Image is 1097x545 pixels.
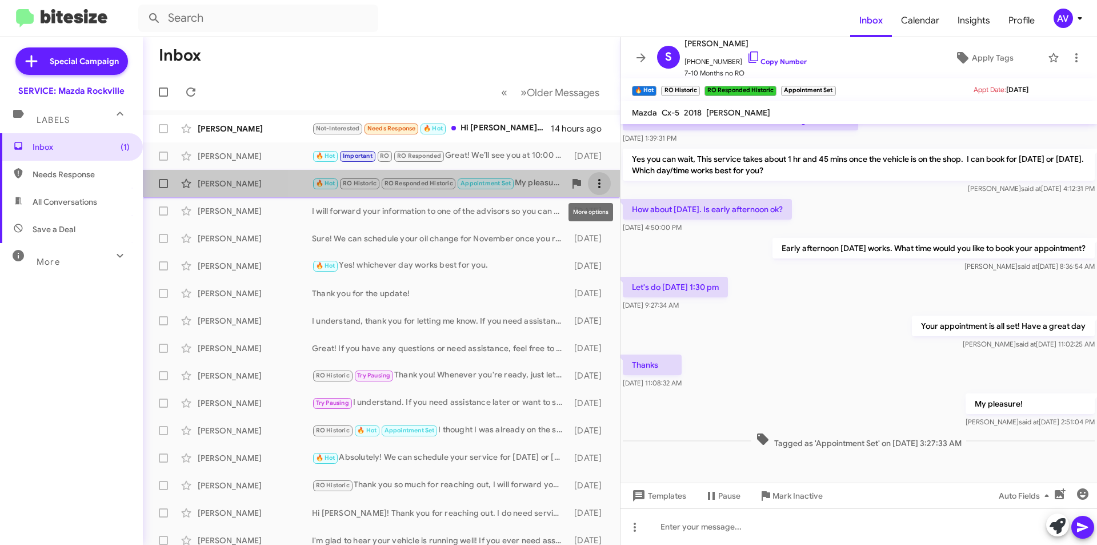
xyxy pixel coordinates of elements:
span: RO [380,152,389,160]
span: RO Responded [397,152,441,160]
span: All Conversations [33,196,97,208]
div: I understand. If you need assistance later or want to schedule the appointment, feel free to reac... [312,396,568,409]
span: Not-Interested [316,125,360,132]
div: [DATE] [568,150,611,162]
div: [PERSON_NAME] [198,315,312,327]
div: Absolutely! We can schedule your service for [DATE] or [DATE]. What time works best for you on th... [312,451,568,464]
span: 🔥 Hot [316,454,335,462]
div: [PERSON_NAME] [198,288,312,299]
small: RO Responded Historic [704,86,776,96]
a: Inbox [850,4,892,37]
div: [DATE] [568,397,611,409]
span: [PERSON_NAME] [684,37,807,50]
div: Yes! whichever day works best for you. [312,259,568,272]
button: Templates [620,486,695,506]
span: Pause [718,486,740,506]
span: [PERSON_NAME] [706,108,770,118]
div: I understand, thank you for letting me know. If you need assistance with major repairs in the fut... [312,315,568,327]
p: How about [DATE]. Is early afternoon ok? [623,199,792,220]
small: Appointment Set [781,86,835,96]
span: Appt Date: [974,85,1006,94]
div: Thank you! Whenever you're ready, just let me know, and we'll get you scheduled for service. Have... [312,369,568,382]
div: AV [1054,9,1073,28]
div: [PERSON_NAME] [198,507,312,519]
span: [DATE] 4:50:00 PM [623,223,682,232]
span: [DATE] 11:08:32 AM [623,379,682,387]
span: [PHONE_NUMBER] [684,50,807,67]
div: [PERSON_NAME] [198,397,312,409]
button: Auto Fields [990,486,1063,506]
div: [PERSON_NAME] [198,260,312,272]
span: [DATE] 9:27:34 AM [623,301,679,309]
span: (1) [121,141,130,153]
span: Important [343,152,373,160]
a: Profile [999,4,1044,37]
div: [PERSON_NAME] [198,178,312,189]
span: said at [1018,262,1038,270]
div: [PERSON_NAME] [198,150,312,162]
button: Next [514,81,606,104]
span: Try Pausing [357,372,390,379]
input: Search [138,5,378,32]
span: said at [1019,417,1039,426]
span: Appointment Set [385,427,435,434]
a: Copy Number [747,57,807,66]
div: My pleasure! [312,177,565,190]
p: Yes you can wait, This service takes about 1 hr and 45 mins once the vehicle is on the shop. I ca... [623,149,1095,181]
div: Hi [PERSON_NAME]. I have an issue with the diver seat. It got stuck and it is not moving forward ... [312,122,551,135]
div: [DATE] [568,315,611,327]
div: Hi [PERSON_NAME]! Thank you for reaching out. I do need service and diagnostics. But honestly, th... [312,507,568,519]
button: Previous [494,81,514,104]
span: 2018 [684,108,702,118]
span: 🔥 Hot [357,427,377,434]
span: [PERSON_NAME] [DATE] 11:02:25 AM [963,340,1095,348]
div: [PERSON_NAME] [198,480,312,491]
span: 🔥 Hot [316,152,335,160]
span: 7-10 Months no RO [684,67,807,79]
span: Templates [630,486,686,506]
div: Sure! We can schedule your oil change for November once you reach 5K miles. Have a great day! [312,233,568,244]
span: Apply Tags [972,47,1014,68]
div: [DATE] [568,452,611,464]
span: More [37,257,60,267]
span: Older Messages [527,86,599,99]
span: 🔥 Hot [316,180,335,187]
p: Let's do [DATE] 1:30 pm [623,277,728,297]
div: SERVICE: Mazda Rockville [18,85,125,97]
span: Labels [37,115,70,125]
p: Early afternoon [DATE] works. What time would you like to book your appointment? [772,238,1095,258]
p: Your appointment is all set! Have a great day [912,316,1095,336]
div: [PERSON_NAME] [198,123,312,134]
span: Save a Deal [33,224,75,235]
span: RO Responded Historic [385,180,453,187]
div: [PERSON_NAME] [198,452,312,464]
div: [DATE] [568,233,611,244]
button: Apply Tags [925,47,1042,68]
span: RO Historic [316,482,350,489]
div: [DATE] [568,260,611,272]
span: [PERSON_NAME] [DATE] 4:12:31 PM [968,184,1095,193]
button: AV [1044,9,1084,28]
div: [PERSON_NAME] [198,205,312,217]
span: Mazda [632,108,657,118]
h1: Inbox [159,46,201,65]
div: [DATE] [568,370,611,381]
span: 🔥 Hot [316,262,335,269]
span: Try Pausing [316,399,349,407]
span: Special Campaign [50,55,119,67]
span: [PERSON_NAME] [DATE] 8:36:54 AM [964,262,1095,270]
small: RO Historic [661,86,699,96]
div: [PERSON_NAME] [198,425,312,436]
span: « [501,85,507,100]
div: 14 hours ago [551,123,611,134]
span: Inbox [33,141,130,153]
span: RO Historic [316,372,350,379]
span: Appointment Set [461,180,511,187]
div: [DATE] [568,480,611,491]
a: Special Campaign [15,47,128,75]
div: Great! We’ll see you at 10:00 AM. Thank you! [312,149,568,162]
span: RO Historic [343,180,377,187]
div: Great! If you have any questions or need assistance, feel free to ask! [312,343,568,354]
